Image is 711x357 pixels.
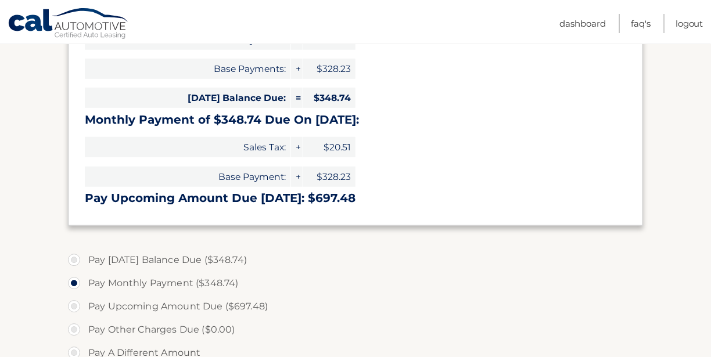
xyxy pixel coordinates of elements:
[68,272,643,295] label: Pay Monthly Payment ($348.74)
[68,248,643,272] label: Pay [DATE] Balance Due ($348.74)
[291,88,303,108] span: =
[303,59,355,79] span: $328.23
[8,8,130,41] a: Cal Automotive
[303,167,355,187] span: $328.23
[303,88,355,108] span: $348.74
[291,137,303,157] span: +
[68,295,643,318] label: Pay Upcoming Amount Due ($697.48)
[85,137,290,157] span: Sales Tax:
[85,59,290,79] span: Base Payments:
[85,88,290,108] span: [DATE] Balance Due:
[68,318,643,341] label: Pay Other Charges Due ($0.00)
[291,59,303,79] span: +
[676,14,703,33] a: Logout
[85,191,626,205] h3: Pay Upcoming Amount Due [DATE]: $697.48
[85,113,626,127] h3: Monthly Payment of $348.74 Due On [DATE]:
[631,14,651,33] a: FAQ's
[85,167,290,187] span: Base Payment:
[559,14,606,33] a: Dashboard
[303,137,355,157] span: $20.51
[291,167,303,187] span: +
